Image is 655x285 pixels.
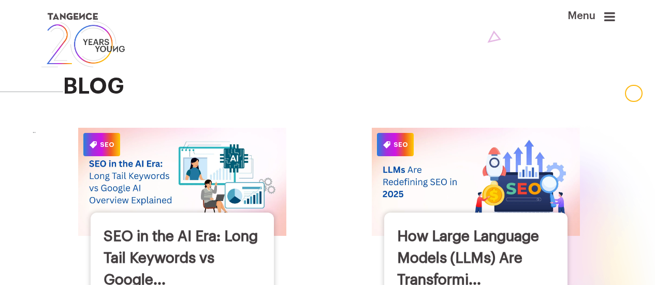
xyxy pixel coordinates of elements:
span: SEO [83,133,120,156]
span: SEO [377,133,414,156]
img: Category Icon [383,141,390,148]
img: SEO in the AI Era: Long Tail Keywords vs Google AI Overview Explained [78,128,286,236]
img: logo SVG [40,10,126,70]
img: Category Icon [90,141,97,148]
img: How Large Language Models (LLMs) Are Transforming SEO in 2025 [372,128,580,236]
h2: blog [63,74,615,98]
